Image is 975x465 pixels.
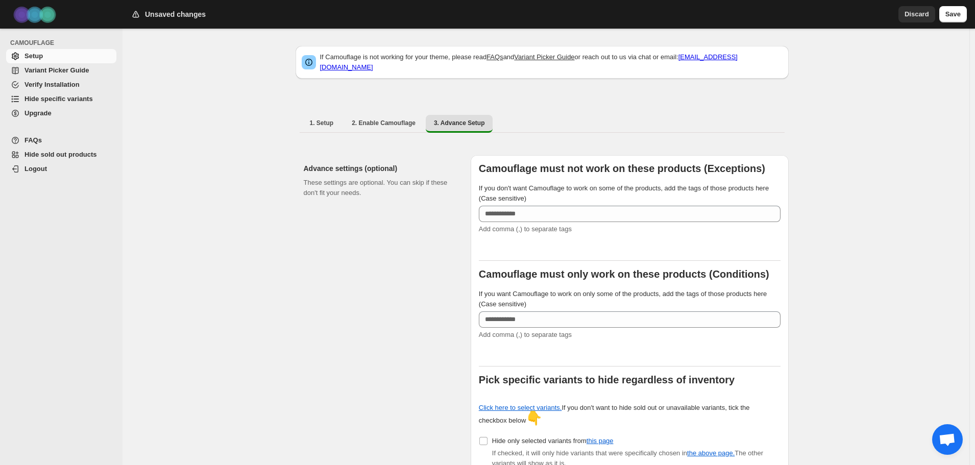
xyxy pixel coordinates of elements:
[945,9,961,19] span: Save
[479,290,767,308] span: If you want Camouflage to work on only some of the products, add the tags of those products here ...
[898,6,935,22] button: Discard
[479,184,769,202] span: If you don't want Camouflage to work on some of the products, add the tags of those products here...
[25,95,93,103] span: Hide specific variants
[6,162,116,176] a: Logout
[526,410,542,426] span: 👇
[6,92,116,106] a: Hide specific variants
[310,119,334,127] span: 1. Setup
[514,53,574,61] a: Variant Picker Guide
[6,78,116,92] a: Verify Installation
[479,403,750,426] div: If you don't want to hide sold out or unavailable variants, tick the checkbox below
[587,437,614,445] a: this page
[932,424,963,455] a: Open chat
[479,404,562,411] a: Click here to select variants.
[6,133,116,148] a: FAQs
[6,106,116,120] a: Upgrade
[10,39,117,47] span: CAMOUFLAGE
[25,52,43,60] span: Setup
[25,165,47,173] span: Logout
[25,81,80,88] span: Verify Installation
[25,109,52,117] span: Upgrade
[479,268,769,280] b: Camouflage must only work on these products (Conditions)
[479,331,572,338] span: Add comma (,) to separate tags
[25,151,97,158] span: Hide sold out products
[6,63,116,78] a: Variant Picker Guide
[6,49,116,63] a: Setup
[304,163,454,174] h2: Advance settings (optional)
[486,53,503,61] a: FAQs
[479,374,735,385] b: Pick specific variants to hide regardless of inventory
[492,437,614,445] span: Hide only selected variants from
[939,6,967,22] button: Save
[905,9,929,19] span: Discard
[6,148,116,162] a: Hide sold out products
[687,449,735,457] a: the above page.
[479,163,765,174] b: Camouflage must not work on these products (Exceptions)
[304,178,454,198] p: These settings are optional. You can skip if these don't fit your needs.
[479,225,572,233] span: Add comma (,) to separate tags
[320,52,783,72] p: If Camouflage is not working for your theme, please read and or reach out to us via chat or email:
[25,66,89,74] span: Variant Picker Guide
[352,119,416,127] span: 2. Enable Camouflage
[145,9,206,19] h2: Unsaved changes
[434,119,485,127] span: 3. Advance Setup
[25,136,42,144] span: FAQs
